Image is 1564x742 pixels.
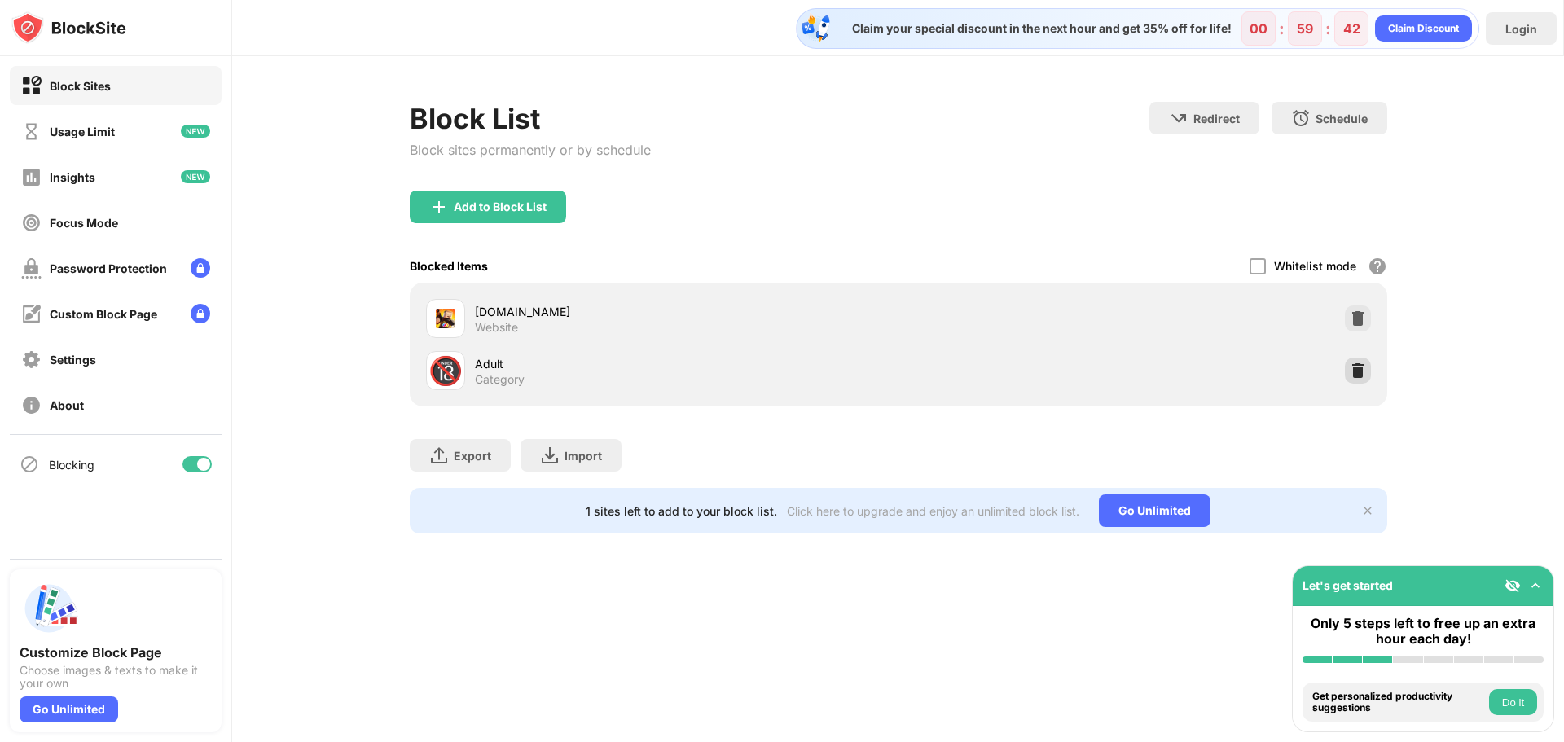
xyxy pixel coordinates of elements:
div: Get personalized productivity suggestions [1312,691,1485,714]
img: omni-setup-toggle.svg [1527,577,1544,594]
div: Insights [50,170,95,184]
div: Claim your special discount in the next hour and get 35% off for life! [842,21,1232,36]
div: Login [1505,22,1537,36]
div: Redirect [1193,112,1240,125]
img: settings-off.svg [21,349,42,370]
div: Go Unlimited [20,696,118,722]
div: 00 [1250,20,1267,37]
div: Password Protection [50,261,167,275]
div: 59 [1297,20,1313,37]
img: password-protection-off.svg [21,258,42,279]
img: eye-not-visible.svg [1505,577,1521,594]
img: insights-off.svg [21,167,42,187]
div: Block Sites [50,79,111,93]
div: 🔞 [428,354,463,388]
img: specialOfferDiscount.svg [800,12,833,45]
img: blocking-icon.svg [20,454,39,474]
div: 1 sites left to add to your block list. [586,504,777,518]
div: Adult [475,355,898,372]
div: Custom Block Page [50,307,157,321]
img: customize-block-page-off.svg [21,304,42,324]
div: Let's get started [1303,578,1393,592]
div: Customize Block Page [20,644,212,661]
div: About [50,398,84,412]
div: Choose images & texts to make it your own [20,664,212,690]
div: [DOMAIN_NAME] [475,303,898,320]
img: favicons [436,309,455,328]
div: Category [475,372,525,387]
div: Website [475,320,518,335]
img: logo-blocksite.svg [11,11,126,44]
div: Blocked Items [410,259,488,273]
div: Block List [410,102,651,135]
img: time-usage-off.svg [21,121,42,142]
div: Block sites permanently or by schedule [410,142,651,158]
img: about-off.svg [21,395,42,415]
div: Usage Limit [50,125,115,138]
img: new-icon.svg [181,170,210,183]
div: Add to Block List [454,200,547,213]
div: Go Unlimited [1099,494,1210,527]
div: Export [454,449,491,463]
img: new-icon.svg [181,125,210,138]
img: lock-menu.svg [191,304,210,323]
div: : [1276,15,1288,42]
img: lock-menu.svg [191,258,210,278]
div: Whitelist mode [1274,259,1356,273]
div: Only 5 steps left to free up an extra hour each day! [1303,616,1544,647]
img: push-custom-page.svg [20,579,78,638]
img: x-button.svg [1361,504,1374,517]
div: : [1322,15,1334,42]
img: focus-off.svg [21,213,42,233]
div: Import [565,449,602,463]
div: Blocking [49,458,94,472]
div: Claim Discount [1388,20,1459,37]
div: Click here to upgrade and enjoy an unlimited block list. [787,504,1079,518]
div: 42 [1343,20,1360,37]
img: block-on.svg [21,76,42,96]
div: Settings [50,353,96,367]
button: Do it [1489,689,1537,715]
div: Schedule [1316,112,1368,125]
div: Focus Mode [50,216,118,230]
